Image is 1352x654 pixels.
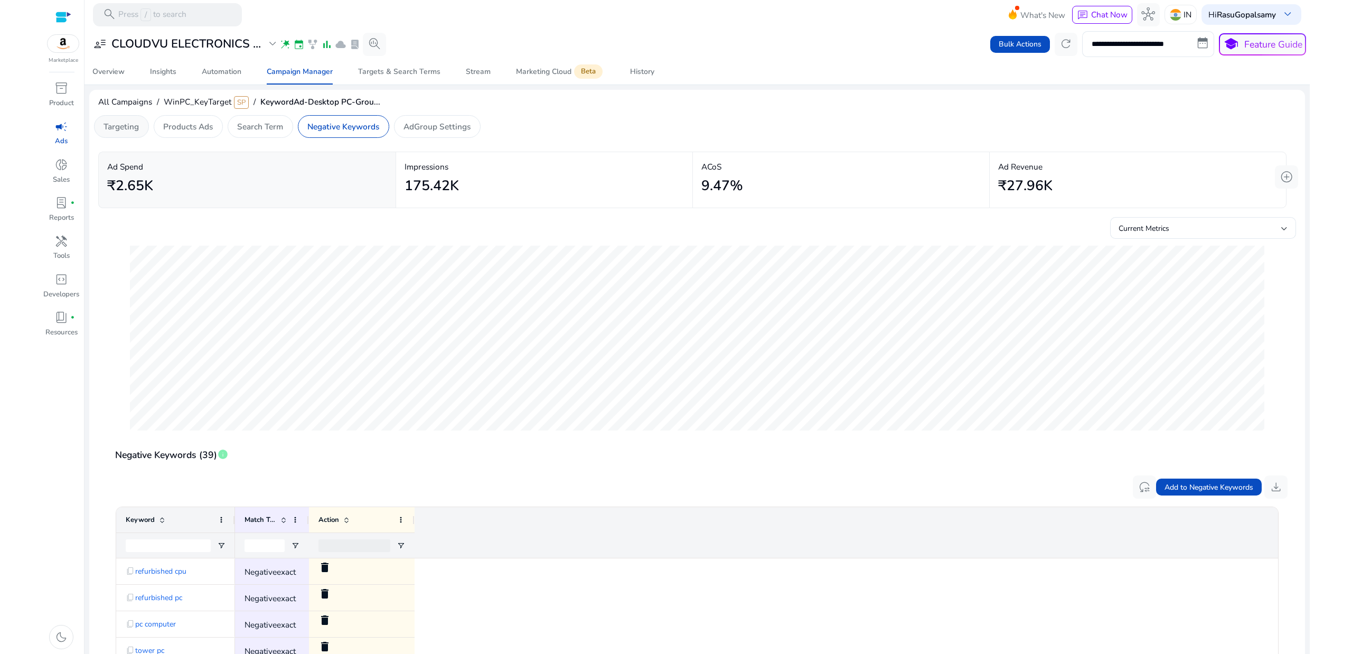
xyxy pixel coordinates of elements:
span: user_attributes [93,37,107,51]
span: content_copy [126,593,135,603]
h2: 175.42K [405,177,459,194]
span: code_blocks [54,273,68,286]
a: campaignAds [42,117,80,155]
span: fiber_manual_record [70,315,75,320]
span: book_4 [54,311,68,324]
input: Match Type Filter Input [245,539,285,552]
b: RasuGopalsamy [1217,9,1276,20]
div: Overview [92,68,125,76]
a: handymanTools [42,232,80,270]
p: Negativeexact [245,561,299,583]
p: ACoS [701,161,981,173]
p: Search Term [237,120,283,133]
span: bar_chart [321,39,333,50]
h2: 9.47% [701,177,743,194]
span: info [217,449,229,460]
span: download [1269,480,1283,494]
p: Ad Spend [107,161,387,173]
p: Developers [43,289,79,300]
div: Automation [202,68,241,76]
span: Add to Negative Keywords [1165,482,1253,493]
span: inventory_2 [54,81,68,95]
p: Ad Revenue [998,161,1278,173]
button: reset_settings [1133,475,1156,499]
a: book_4fiber_manual_recordResources [42,309,80,347]
span: refurbished cpu [135,560,186,582]
button: hub [1137,3,1160,26]
p: Product [49,98,74,109]
mat-icon: delete [318,561,331,574]
button: add_circle [1275,165,1298,189]
span: content_copy [126,620,135,629]
mat-icon: delete [318,587,331,600]
p: Hi [1208,11,1276,18]
p: Negativeexact [245,614,299,636]
h3: CLOUDVU ELECTRONICS ... [111,37,261,51]
mat-icon: delete [318,640,331,653]
p: Ads [55,136,68,147]
p: Marketplace [49,57,78,64]
a: lab_profilefiber_manual_recordReports [42,194,80,232]
span: Match Type [245,515,276,525]
a: inventory_2Product [42,79,80,117]
span: campaign [54,120,68,134]
span: wand_stars [279,39,291,50]
a: donut_smallSales [42,156,80,194]
span: add_circle [1280,170,1293,184]
button: chatChat Now [1072,6,1132,24]
p: Products Ads [163,120,213,133]
p: Reports [49,213,74,223]
span: Bulk Actions [999,39,1041,50]
h2: ₹2.65K [107,177,153,194]
span: hub [1141,7,1155,21]
div: Campaign Manager [267,68,333,76]
p: Resources [45,328,78,338]
span: / [152,96,164,107]
p: Tools [53,251,70,261]
span: Chat Now [1091,9,1128,20]
div: Insights [150,68,176,76]
span: search [102,7,116,21]
span: search_insights [368,37,381,51]
div: Stream [466,68,491,76]
p: AdGroup Settings [403,120,471,133]
button: Open Filter Menu [217,541,226,550]
p: Feature Guide [1244,38,1302,51]
span: What's New [1020,6,1065,24]
span: WinPC_KeyTarget [164,96,231,107]
img: amazon.svg [48,35,79,52]
p: Targeting [104,120,139,133]
span: donut_small [54,158,68,172]
button: download [1264,475,1288,499]
span: cloud [335,39,346,50]
p: IN [1184,5,1191,24]
button: schoolFeature Guide [1219,33,1306,55]
h2: ₹27.96K [998,177,1053,194]
span: event [293,39,305,50]
span: dark_mode [54,630,68,644]
button: Open Filter Menu [291,541,299,550]
p: Sales [53,175,70,185]
button: Open Filter Menu [397,541,405,550]
span: / [249,96,260,107]
p: Press to search [118,8,186,21]
span: lab_profile [54,196,68,210]
span: Negative Keywords (39) [115,446,217,464]
span: / [140,8,151,21]
span: Action [318,515,339,525]
span: keyboard_arrow_down [1281,7,1294,21]
span: chat [1077,10,1088,21]
button: Bulk Actions [990,36,1050,53]
span: Beta [574,64,603,79]
button: Add to Negative Keywords [1156,479,1262,496]
span: SP [234,96,249,109]
button: search_insights [363,33,386,56]
span: Current Metrics [1119,223,1169,233]
div: Targets & Search Terms [358,68,440,76]
span: refurbished pc [135,587,182,609]
span: Keyword [126,515,155,525]
span: lab_profile [349,39,361,50]
span: pc computer [135,613,176,635]
p: Negative Keywords [307,120,379,133]
input: Keyword Filter Input [126,539,211,552]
